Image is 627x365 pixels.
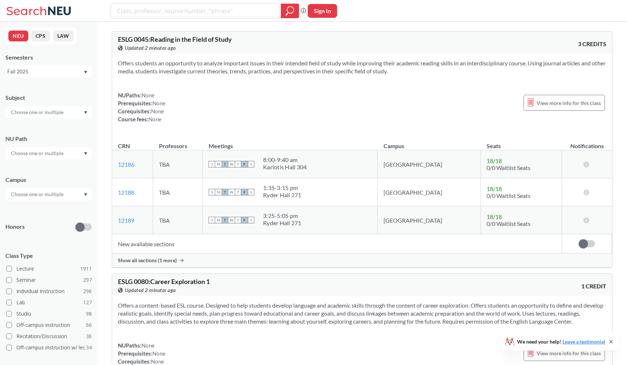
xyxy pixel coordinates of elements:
[241,189,248,195] span: F
[487,220,530,227] span: 0/0 Waitlist Seats
[222,189,228,195] span: T
[83,287,92,295] span: 296
[84,152,87,155] svg: Dropdown arrow
[153,206,203,234] td: TBA
[5,53,92,61] div: Semesters
[153,150,203,178] td: TBA
[151,108,164,114] span: None
[263,191,302,199] div: Ryder Hall 271
[153,178,203,206] td: TBA
[112,234,562,254] td: New available sections
[487,192,530,199] span: 0/0 Waitlist Seats
[118,277,210,285] span: ESLG 0080 : Career Exploration 1
[263,212,302,219] div: 3:25 - 5:05 pm
[5,223,25,231] p: Honors
[5,147,92,159] div: Dropdown arrow
[222,161,228,167] span: T
[487,185,502,192] span: 18 / 18
[581,282,606,290] span: 1 CREDIT
[151,358,164,365] span: None
[80,265,92,273] span: 1911
[241,217,248,223] span: F
[235,189,241,195] span: T
[84,193,87,196] svg: Dropdown arrow
[6,275,92,285] label: Seminar
[487,157,502,164] span: 18 / 18
[248,189,254,195] span: S
[7,108,68,117] input: Choose one or multiple
[118,161,134,168] a: 12186
[118,59,606,75] section: Offers students an opportunity to analyze important issues in their intended field of study while...
[5,188,92,200] div: Dropdown arrow
[222,217,228,223] span: T
[118,189,134,196] a: 12188
[118,142,130,150] div: CRN
[263,163,307,171] div: Kariotis Hall 304
[6,320,92,330] label: Off-campus instruction
[263,156,307,163] div: 8:00 - 9:40 am
[125,286,176,294] span: Updated 2 minutes ago
[378,206,481,234] td: [GEOGRAPHIC_DATA]
[153,135,203,150] th: Professors
[84,111,87,114] svg: Dropdown arrow
[6,287,92,296] label: Individual Instruction
[116,5,276,17] input: Class, professor, course number, "phrase"
[263,219,302,227] div: Ryder Hall 271
[263,184,302,191] div: 1:35 - 3:15 pm
[118,35,232,43] span: ESLG 0045 : Reading in the Field of Study
[53,31,74,41] button: LAW
[142,92,155,98] span: None
[5,106,92,118] div: Dropdown arrow
[7,68,83,76] div: Fall 2025
[215,161,222,167] span: M
[378,150,481,178] td: [GEOGRAPHIC_DATA]
[125,44,176,52] span: Updated 2 minutes ago
[118,217,134,224] a: 12189
[5,176,92,184] div: Campus
[487,213,502,220] span: 18 / 18
[6,343,92,352] label: Off-campus instruction w/ lec
[248,217,254,223] span: S
[6,309,92,319] label: Studio
[8,31,28,41] button: NEU
[308,4,337,18] button: Sign In
[286,6,294,16] svg: magnifying glass
[86,332,92,340] span: 36
[537,349,601,358] span: View more info for this class
[148,116,161,122] span: None
[241,161,248,167] span: F
[378,178,481,206] td: [GEOGRAPHIC_DATA]
[83,276,92,284] span: 297
[6,298,92,307] label: Lab
[228,189,235,195] span: W
[7,149,68,158] input: Choose one or multiple
[6,264,92,273] label: Lecture
[562,135,612,150] th: Notifications
[5,252,92,260] span: Class Type
[118,301,606,325] section: Offers a content-based ESL course. Designed to help students develop language and academic skills...
[487,164,530,171] span: 0/0 Waitlist Seats
[235,217,241,223] span: T
[215,189,222,195] span: M
[578,40,606,48] span: 3 CREDITS
[228,161,235,167] span: W
[517,339,605,344] span: We need your help!
[481,135,562,150] th: Seats
[203,135,378,150] th: Meetings
[281,4,299,18] div: magnifying glass
[31,31,50,41] button: CPS
[83,299,92,307] span: 127
[86,344,92,352] span: 34
[5,94,92,102] div: Subject
[86,310,92,318] span: 98
[5,135,92,143] div: NU Path
[209,189,215,195] span: S
[209,217,215,223] span: S
[235,161,241,167] span: T
[6,332,92,341] label: Recitation/Discussion
[84,71,87,74] svg: Dropdown arrow
[228,217,235,223] span: W
[152,350,165,357] span: None
[209,161,215,167] span: S
[7,190,68,199] input: Choose one or multiple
